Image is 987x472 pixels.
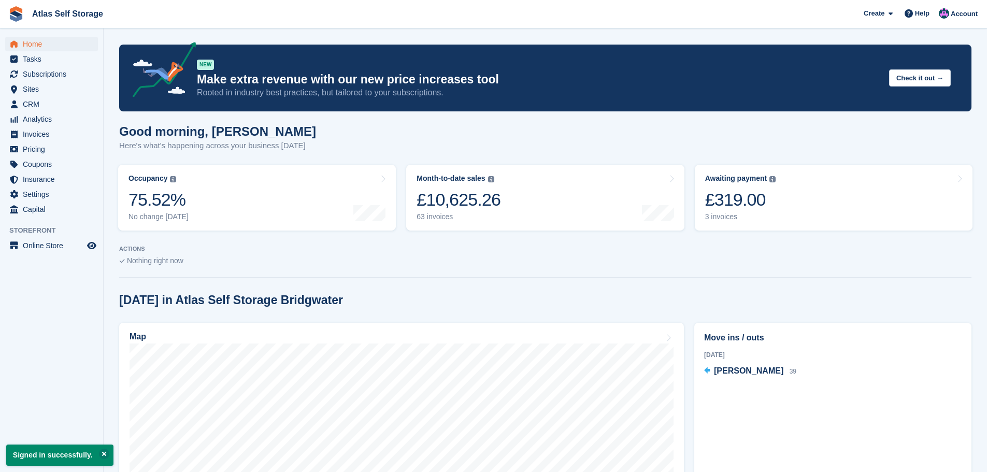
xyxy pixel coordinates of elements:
div: £319.00 [705,189,776,210]
span: Analytics [23,112,85,126]
span: CRM [23,97,85,111]
a: menu [5,82,98,96]
a: menu [5,112,98,126]
span: Tasks [23,52,85,66]
a: menu [5,127,98,141]
h1: Good morning, [PERSON_NAME] [119,124,316,138]
a: Atlas Self Storage [28,5,107,22]
img: price-adjustments-announcement-icon-8257ccfd72463d97f412b2fc003d46551f7dbcb40ab6d574587a9cd5c0d94... [124,42,196,101]
span: Subscriptions [23,67,85,81]
span: Pricing [23,142,85,156]
a: menu [5,238,98,253]
span: Coupons [23,157,85,171]
h2: Map [130,332,146,341]
span: Sites [23,82,85,96]
img: stora-icon-8386f47178a22dfd0bd8f6a31ec36ba5ce8667c1dd55bd0f319d3a0aa187defe.svg [8,6,24,22]
p: Signed in successfully. [6,445,113,466]
img: Ryan Carroll [939,8,949,19]
div: £10,625.26 [417,189,500,210]
span: Account [951,9,978,19]
span: Insurance [23,172,85,187]
a: menu [5,202,98,217]
a: Occupancy 75.52% No change [DATE] [118,165,396,231]
p: Rooted in industry best practices, but tailored to your subscriptions. [197,87,881,98]
button: Check it out → [889,69,951,87]
a: Month-to-date sales £10,625.26 63 invoices [406,165,684,231]
a: Awaiting payment £319.00 3 invoices [695,165,972,231]
img: icon-info-grey-7440780725fd019a000dd9b08b2336e03edf1995a4989e88bcd33f0948082b44.svg [488,176,494,182]
p: Here's what's happening across your business [DATE] [119,140,316,152]
span: Help [915,8,929,19]
p: ACTIONS [119,246,971,252]
a: menu [5,142,98,156]
a: Preview store [85,239,98,252]
span: Online Store [23,238,85,253]
div: 63 invoices [417,212,500,221]
span: [PERSON_NAME] [714,366,783,375]
a: menu [5,172,98,187]
span: Settings [23,187,85,202]
div: NEW [197,60,214,70]
span: Capital [23,202,85,217]
a: menu [5,52,98,66]
div: Awaiting payment [705,174,767,183]
div: 3 invoices [705,212,776,221]
div: No change [DATE] [128,212,189,221]
div: Month-to-date sales [417,174,485,183]
a: menu [5,97,98,111]
div: Occupancy [128,174,167,183]
div: 75.52% [128,189,189,210]
a: [PERSON_NAME] 39 [704,365,796,378]
a: menu [5,37,98,51]
span: Home [23,37,85,51]
img: icon-info-grey-7440780725fd019a000dd9b08b2336e03edf1995a4989e88bcd33f0948082b44.svg [769,176,776,182]
a: menu [5,157,98,171]
a: menu [5,187,98,202]
span: Invoices [23,127,85,141]
span: 39 [790,368,796,375]
img: blank_slate_check_icon-ba018cac091ee9be17c0a81a6c232d5eb81de652e7a59be601be346b1b6ddf79.svg [119,259,125,263]
span: Nothing right now [127,256,183,265]
span: Storefront [9,225,103,236]
a: menu [5,67,98,81]
span: Create [864,8,884,19]
h2: [DATE] in Atlas Self Storage Bridgwater [119,293,343,307]
div: [DATE] [704,350,962,360]
p: Make extra revenue with our new price increases tool [197,72,881,87]
h2: Move ins / outs [704,332,962,344]
img: icon-info-grey-7440780725fd019a000dd9b08b2336e03edf1995a4989e88bcd33f0948082b44.svg [170,176,176,182]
